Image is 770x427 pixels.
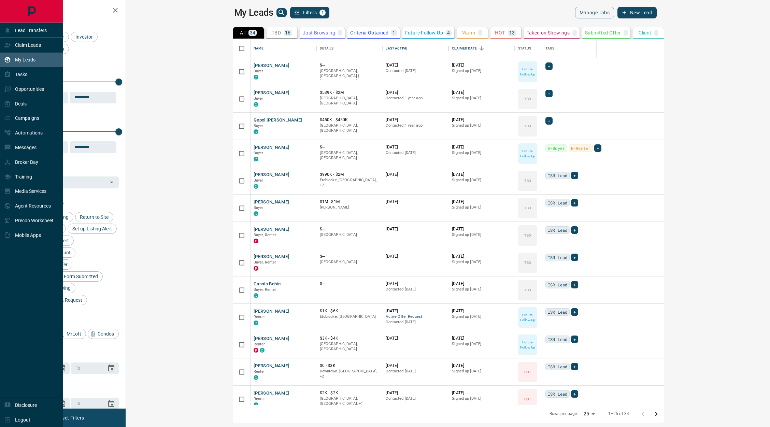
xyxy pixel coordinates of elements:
span: + [548,63,550,70]
p: 1 [393,30,395,35]
div: + [545,62,553,70]
span: Investor [73,34,95,40]
p: Signed up [DATE] [452,314,511,319]
span: + [573,172,576,179]
div: Return to Site [75,212,113,222]
button: [PERSON_NAME] [254,254,289,260]
div: condos.ca [254,321,258,325]
div: + [594,144,601,152]
p: Signed up [DATE] [452,96,511,101]
button: Sort [477,44,486,53]
p: HOT [524,369,531,374]
button: [PERSON_NAME] [254,390,289,397]
button: [PERSON_NAME] [254,226,289,233]
p: $539K - $2M [320,90,379,96]
div: Details [320,39,334,58]
button: Gepol [PERSON_NAME] [254,117,302,124]
div: Status [518,39,531,58]
span: Buyer [254,151,263,155]
p: [DATE] [386,336,445,341]
button: Manage Tabs [575,7,614,18]
p: - [625,30,626,35]
span: + [573,390,576,397]
span: Renter [254,342,265,346]
p: [DATE] [452,62,511,68]
p: 34 [250,30,256,35]
p: Signed up [DATE] [452,177,511,183]
p: Future Follow Up [519,148,537,159]
p: Future Follow Up [405,30,443,35]
div: + [571,172,578,179]
p: Oshawa [320,396,379,407]
span: Renter [254,369,265,374]
p: Contacted 1 year ago [386,96,445,101]
div: condos.ca [254,402,258,407]
p: [GEOGRAPHIC_DATA] [320,259,379,265]
p: [GEOGRAPHIC_DATA], [GEOGRAPHIC_DATA] [320,150,379,161]
p: Signed up [DATE] [452,68,511,74]
p: 1–25 of 34 [608,411,629,417]
p: [DATE] [386,390,445,396]
span: Condos [95,331,116,337]
p: Contacted [DATE] [386,396,445,401]
p: HOT [495,30,505,35]
div: Last Active [382,39,448,58]
span: Buyer, Renter [254,233,276,237]
p: $1M - $1M [320,199,379,205]
div: condos.ca [254,375,258,380]
p: Warm [462,30,475,35]
button: Go to next page [650,407,663,421]
span: + [573,363,576,370]
span: Buyer, Renter [254,287,276,292]
div: condos.ca [254,75,258,80]
div: Claimed Date [448,39,515,58]
p: [GEOGRAPHIC_DATA], [GEOGRAPHIC_DATA] [320,96,379,106]
p: Contacted [DATE] [386,369,445,374]
p: Signed up [DATE] [452,150,511,156]
p: $--- [320,62,379,68]
div: condos.ca [254,211,258,216]
p: [DATE] [452,390,511,396]
button: [PERSON_NAME] [254,308,289,315]
button: New Lead [617,7,657,18]
p: $0 - $3K [320,363,379,369]
p: Contacted [DATE] [386,68,445,74]
div: + [545,90,553,97]
p: Future Follow Up [519,312,537,323]
span: ISR Lead [548,336,567,343]
p: [DATE] [452,308,511,314]
span: + [573,281,576,288]
p: - [339,30,341,35]
div: property.ca [254,348,258,353]
p: Rows per page: [550,411,578,417]
p: $2K - $2K [320,390,379,396]
div: + [571,226,578,234]
div: + [545,117,553,125]
div: + [571,308,578,316]
p: Client [639,30,651,35]
button: Filters1 [290,7,329,18]
p: Signed up [DATE] [452,287,511,292]
p: $--- [320,281,379,287]
p: Signed up [DATE] [452,369,511,374]
div: property.ca [254,239,258,243]
p: Contacted [DATE] [386,287,445,292]
span: + [573,309,576,315]
p: Just Browsing [303,30,335,35]
div: Last Active [386,39,407,58]
div: Name [250,39,316,58]
p: TBD [524,205,531,211]
p: - [656,30,657,35]
span: + [573,199,576,206]
p: HOT [524,397,531,402]
span: Renter [254,315,265,319]
div: + [571,199,578,207]
div: condos.ca [254,293,258,298]
p: [DATE] [452,281,511,287]
span: 1 [320,10,325,15]
p: Contacted 1 year ago [386,123,445,128]
p: North York [320,68,379,84]
button: Open [107,177,116,187]
p: [DATE] [452,117,511,123]
span: Buyer [254,69,263,73]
